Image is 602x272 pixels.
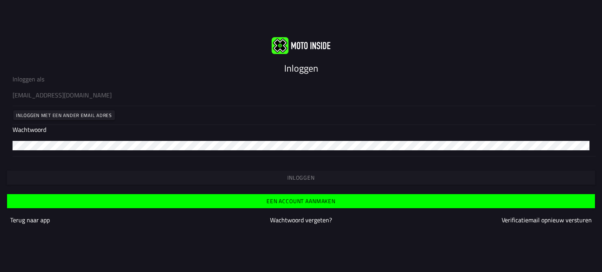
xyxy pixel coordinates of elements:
[284,61,318,75] ion-text: Inloggen
[270,215,332,225] a: Wachtwoord vergeten?
[10,215,50,225] a: Terug naar app
[13,125,589,156] ion-input: Wachtwoord
[7,194,595,208] ion-button: Een account aanmaken
[13,110,115,120] ion-button: Inloggen met een ander email adres
[13,74,589,106] ion-input: Inloggen als
[502,215,592,225] a: Verificatiemail opnieuw versturen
